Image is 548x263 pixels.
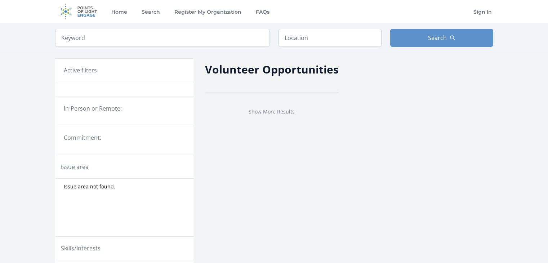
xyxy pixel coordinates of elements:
span: Search [428,34,447,42]
span: Issue area not found. [64,183,115,190]
button: Search [390,29,493,47]
input: Location [279,29,382,47]
h2: Volunteer Opportunities [205,61,339,77]
legend: Issue area [61,162,89,171]
input: Keyword [55,29,270,47]
legend: Commitment: [64,133,185,142]
legend: In-Person or Remote: [64,104,185,113]
legend: Skills/Interests [61,244,101,253]
a: Show More Results [249,108,295,115]
h3: Active filters [64,66,97,75]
